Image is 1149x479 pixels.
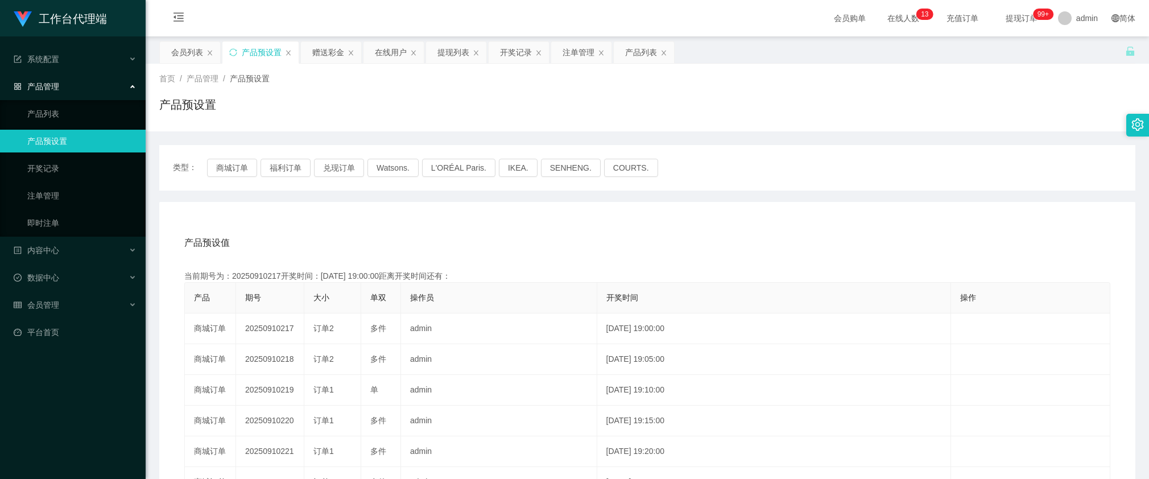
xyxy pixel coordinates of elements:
span: 大小 [313,293,329,302]
i: 图标: close [410,49,417,56]
td: 20250910220 [236,406,304,436]
i: 图标: global [1111,14,1119,22]
td: admin [401,436,597,467]
span: 多件 [370,416,386,425]
button: 商城订单 [207,159,257,177]
span: 单双 [370,293,386,302]
td: [DATE] 19:15:00 [597,406,951,436]
button: 福利订单 [261,159,311,177]
div: 注单管理 [563,42,594,63]
i: 图标: appstore-o [14,82,22,90]
span: 在线人数 [882,14,925,22]
i: 图标: unlock [1125,46,1135,56]
i: 图标: table [14,301,22,309]
span: 系统配置 [14,55,59,64]
span: 产品预设值 [184,236,230,250]
i: 图标: sync [229,48,237,56]
span: 充值订单 [941,14,984,22]
i: 图标: check-circle-o [14,274,22,282]
a: 工作台代理端 [14,14,107,23]
td: [DATE] 19:10:00 [597,375,951,406]
i: 图标: close [473,49,480,56]
span: 操作员 [410,293,434,302]
a: 开奖记录 [27,157,137,180]
span: 产品管理 [187,74,218,83]
span: 多件 [370,324,386,333]
td: 商城订单 [185,406,236,436]
td: admin [401,375,597,406]
span: 订单1 [313,447,334,456]
a: 图标: dashboard平台首页 [14,321,137,344]
span: 订单1 [313,385,334,394]
span: 首页 [159,74,175,83]
span: 多件 [370,447,386,456]
td: 20250910218 [236,344,304,375]
span: / [223,74,225,83]
span: 订单2 [313,324,334,333]
span: 订单2 [313,354,334,364]
img: logo.9652507e.png [14,11,32,27]
i: 图标: close [348,49,354,56]
span: 订单1 [313,416,334,425]
span: 操作 [960,293,976,302]
div: 会员列表 [171,42,203,63]
span: 期号 [245,293,261,302]
span: 内容中心 [14,246,59,255]
a: 即时注单 [27,212,137,234]
td: 商城订单 [185,344,236,375]
i: 图标: close [206,49,213,56]
button: COURTS. [604,159,658,177]
p: 1 [921,9,925,20]
div: 提现列表 [437,42,469,63]
span: / [180,74,182,83]
a: 产品预设置 [27,130,137,152]
div: 当前期号为：20250910217开奖时间：[DATE] 19:00:00距离开奖时间还有： [184,270,1110,282]
i: 图标: close [598,49,605,56]
span: 产品管理 [14,82,59,91]
a: 产品列表 [27,102,137,125]
td: 商城订单 [185,436,236,467]
i: 图标: close [285,49,292,56]
sup: 13 [916,9,933,20]
div: 在线用户 [375,42,407,63]
div: 产品预设置 [242,42,282,63]
td: [DATE] 19:20:00 [597,436,951,467]
h1: 产品预设置 [159,96,216,113]
i: 图标: form [14,55,22,63]
span: 提现订单 [1000,14,1043,22]
td: 商城订单 [185,375,236,406]
span: 多件 [370,354,386,364]
div: 开奖记录 [500,42,532,63]
span: 产品预设置 [230,74,270,83]
span: 会员管理 [14,300,59,309]
button: IKEA. [499,159,538,177]
i: 图标: close [660,49,667,56]
td: admin [401,344,597,375]
button: L'ORÉAL Paris. [422,159,495,177]
i: 图标: profile [14,246,22,254]
h1: 工作台代理端 [39,1,107,37]
div: 赠送彩金 [312,42,344,63]
div: 产品列表 [625,42,657,63]
button: SENHENG. [541,159,601,177]
td: 20250910221 [236,436,304,467]
td: [DATE] 19:05:00 [597,344,951,375]
p: 3 [925,9,929,20]
td: 20250910217 [236,313,304,344]
span: 产品 [194,293,210,302]
sup: 1152 [1033,9,1053,20]
i: 图标: setting [1131,118,1144,131]
td: 商城订单 [185,313,236,344]
button: Watsons. [367,159,419,177]
td: admin [401,406,597,436]
span: 数据中心 [14,273,59,282]
button: 兑现订单 [314,159,364,177]
span: 单 [370,385,378,394]
i: 图标: close [535,49,542,56]
td: 20250910219 [236,375,304,406]
td: [DATE] 19:00:00 [597,313,951,344]
i: 图标: menu-fold [159,1,198,37]
a: 注单管理 [27,184,137,207]
td: admin [401,313,597,344]
span: 类型： [173,159,207,177]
